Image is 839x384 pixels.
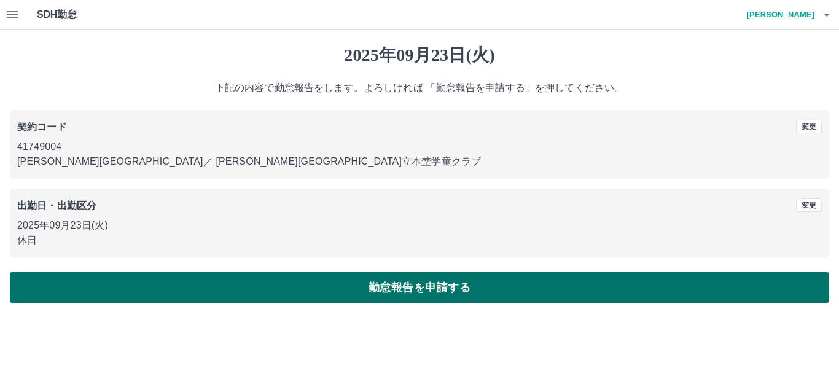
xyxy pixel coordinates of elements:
[17,218,822,233] p: 2025年09月23日(火)
[10,80,829,95] p: 下記の内容で勤怠報告をします。よろしければ 「勤怠報告を申請する」を押してください。
[10,272,829,303] button: 勤怠報告を申請する
[17,139,822,154] p: 41749004
[17,154,822,169] p: [PERSON_NAME][GEOGRAPHIC_DATA] ／ [PERSON_NAME][GEOGRAPHIC_DATA]立本埜学童クラブ
[17,233,822,248] p: 休日
[17,200,96,211] b: 出勤日・出勤区分
[796,198,822,212] button: 変更
[10,45,829,66] h1: 2025年09月23日(火)
[17,122,67,132] b: 契約コード
[796,120,822,133] button: 変更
